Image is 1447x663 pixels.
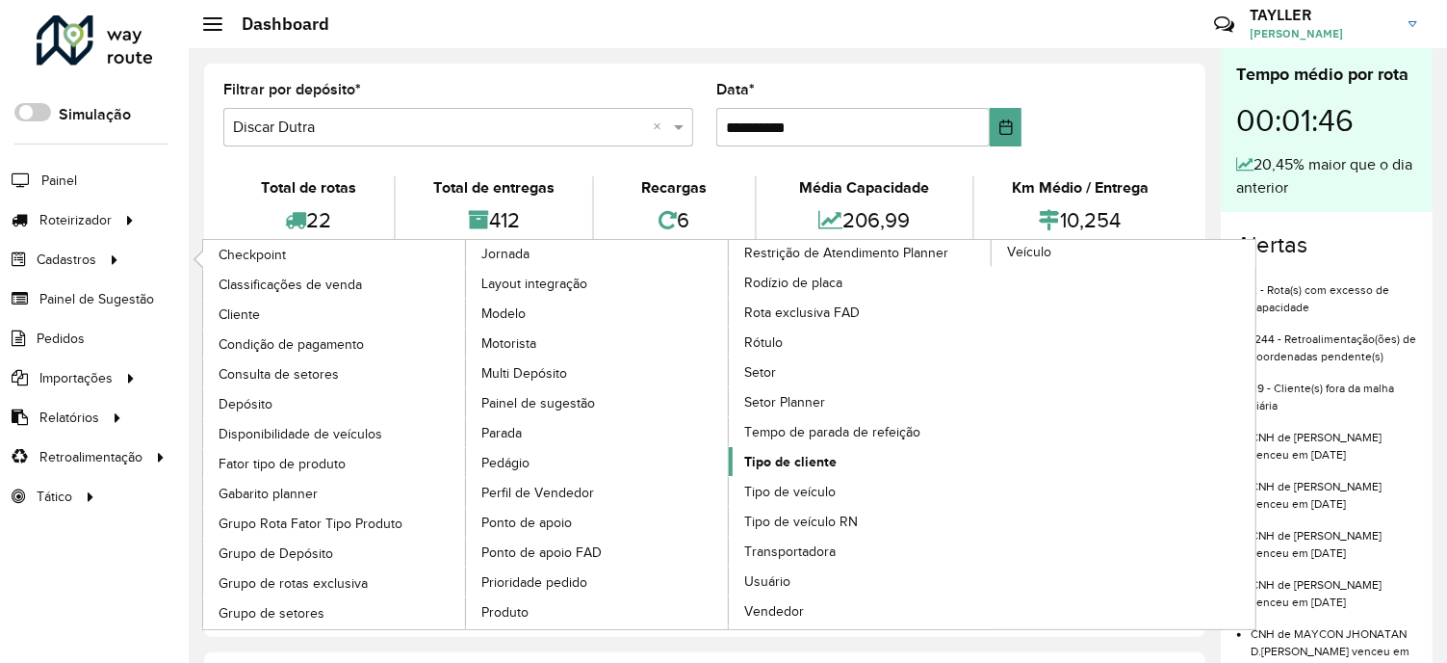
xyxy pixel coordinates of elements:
[203,598,467,627] a: Grupo de setores
[744,243,948,263] span: Restrição de Atendimento Planner
[729,298,993,327] a: Rota exclusiva FAD
[203,240,730,629] a: Jornada
[466,538,730,567] a: Ponto de apoio FAD
[219,603,324,623] span: Grupo de setores
[1250,6,1394,24] h3: TAYLLER
[39,368,113,388] span: Importações
[466,448,730,477] a: Pedágio
[729,477,993,506] a: Tipo de veículo
[979,176,1181,199] div: Km Médio / Entrega
[744,601,804,622] span: Vendedor
[729,240,1255,629] a: Veículo
[744,362,776,383] span: Setor
[1236,153,1417,199] div: 20,45% maior que o dia anterior
[1007,242,1051,262] span: Veículo
[729,328,993,357] a: Rótulo
[744,482,836,502] span: Tipo de veículo
[203,569,467,597] a: Grupo de rotas exclusiva
[481,602,529,623] span: Produto
[203,359,467,388] a: Consulta de setores
[1236,62,1417,88] div: Tempo médio por rota
[466,240,993,629] a: Restrição de Atendimento Planner
[729,597,993,625] a: Vendedor
[219,514,402,534] span: Grupo Rota Fator Tipo Produto
[729,387,993,416] a: Setor Planner
[744,452,837,472] span: Tipo de cliente
[203,419,467,448] a: Disponibilidade de veículos
[466,388,730,417] a: Painel de sugestão
[481,572,587,593] span: Prioridade pedido
[466,478,730,507] a: Perfil de Vendedor
[1251,267,1417,316] li: 2 - Rota(s) com excesso de capacidade
[729,447,993,476] a: Tipo de cliente
[203,330,467,358] a: Condição de pagamento
[729,417,993,446] a: Tempo de parada de refeição
[203,240,467,269] a: Checkpoint
[744,273,842,293] span: Rodízio de placa
[729,537,993,566] a: Transportadora
[481,513,572,533] span: Ponto de apoio
[37,329,85,349] span: Pedidos
[481,363,567,384] span: Multi Depósito
[203,479,467,508] a: Gabarito planner
[481,453,530,473] span: Pedágio
[203,270,467,299] a: Classificações de venda
[1236,88,1417,153] div: 00:01:46
[1251,316,1417,365] li: 1244 - Retroalimentação(ões) de coordenadas pendente(s)
[466,418,730,447] a: Parada
[466,508,730,537] a: Ponto de apoio
[729,358,993,386] a: Setor
[223,78,361,101] label: Filtrar por depósito
[1251,464,1417,513] li: CNH de [PERSON_NAME] venceu em [DATE]
[203,300,467,329] a: Cliente
[203,449,467,478] a: Fator tipo de produto
[39,408,99,428] span: Relatórios
[990,108,1021,146] button: Choose Date
[219,424,382,444] span: Disponibilidade de veículos
[466,597,730,626] a: Produto
[466,568,730,597] a: Prioridade pedido
[1236,231,1417,259] h4: Alertas
[219,245,286,265] span: Checkpoint
[599,176,750,199] div: Recargas
[228,199,389,241] div: 22
[744,303,860,323] span: Rota exclusiva FAD
[599,199,750,241] div: 6
[228,176,389,199] div: Total de rotas
[481,393,595,413] span: Painel de sugestão
[744,422,920,442] span: Tempo de parada de refeição
[1251,365,1417,414] li: 39 - Cliente(s) fora da malha viária
[219,364,339,385] span: Consulta de setores
[481,543,602,563] span: Ponto de apoio FAD
[41,171,77,191] span: Painel
[729,567,993,596] a: Usuário
[1251,414,1417,464] li: CNH de [PERSON_NAME] venceu em [DATE]
[481,274,587,294] span: Layout integração
[203,539,467,568] a: Grupo de Depósito
[481,423,522,443] span: Parada
[744,512,858,532] span: Tipo de veículo RN
[219,454,346,474] span: Fator tipo de produto
[219,334,364,355] span: Condição de pagamento
[59,103,131,126] label: Simulação
[762,199,968,241] div: 206,99
[466,329,730,358] a: Motorista
[39,210,112,230] span: Roteirizador
[481,483,594,503] span: Perfil de Vendedor
[1251,513,1417,562] li: CNH de [PERSON_NAME] venceu em [DATE]
[219,305,260,325] span: Cliente
[222,13,329,35] h2: Dashboard
[466,299,730,328] a: Modelo
[37,250,96,270] span: Cadastros
[1251,562,1417,611] li: CNH de [PERSON_NAME] venceu em [DATE]
[219,275,362,295] span: Classificações de venda
[744,542,836,562] span: Transportadora
[481,333,536,354] span: Motorista
[401,199,587,241] div: 412
[219,394,272,414] span: Depósito
[466,269,730,298] a: Layout integração
[729,507,993,536] a: Tipo de veículo RN
[37,487,72,507] span: Tático
[979,199,1181,241] div: 10,254
[219,544,333,564] span: Grupo de Depósito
